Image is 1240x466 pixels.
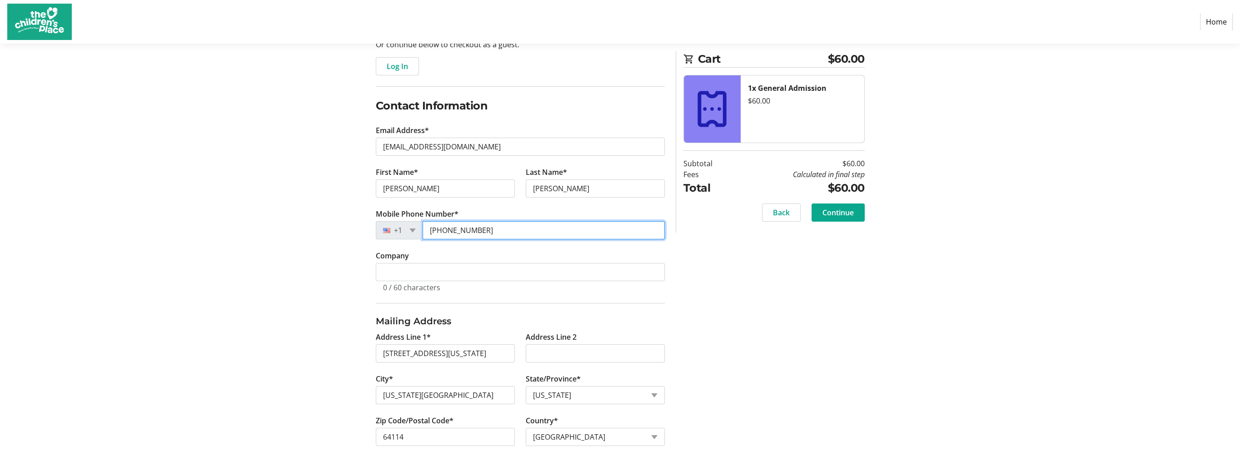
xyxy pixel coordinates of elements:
label: Email Address* [376,125,429,136]
td: $60.00 [736,180,865,196]
button: Back [762,203,801,222]
a: Home [1200,13,1233,30]
label: City* [376,373,393,384]
td: Subtotal [683,158,736,169]
button: Continue [812,203,865,222]
input: City [376,386,515,404]
label: Address Line 1* [376,332,431,342]
td: Total [683,180,736,196]
h3: Mailing Address [376,314,665,328]
label: State/Province* [526,373,581,384]
img: The Children's Place's Logo [7,4,72,40]
td: Calculated in final step [736,169,865,180]
label: Mobile Phone Number* [376,208,458,219]
label: First Name* [376,167,418,178]
span: $60.00 [828,51,865,67]
div: $60.00 [748,95,857,106]
label: Zip Code/Postal Code* [376,415,453,426]
p: Or continue below to checkout as a guest. [376,39,665,50]
input: Address [376,344,515,362]
strong: 1x General Admission [748,83,827,93]
span: Cart [698,51,828,67]
button: Log In [376,57,419,75]
td: $60.00 [736,158,865,169]
span: Back [773,207,790,218]
span: Continue [822,207,854,218]
label: Address Line 2 [526,332,577,342]
label: Country* [526,415,558,426]
h2: Contact Information [376,98,665,114]
label: Company [376,250,409,261]
span: Log In [387,61,408,72]
input: Zip or Postal Code [376,428,515,446]
td: Fees [683,169,736,180]
tr-character-limit: 0 / 60 characters [383,283,440,292]
label: Last Name* [526,167,567,178]
input: (201) 555-0123 [423,221,665,239]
